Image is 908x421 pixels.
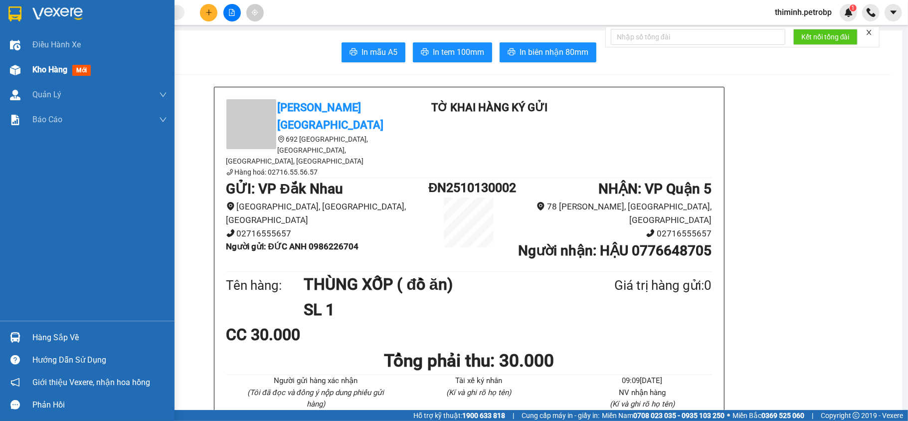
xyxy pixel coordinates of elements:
[10,355,20,365] span: question-circle
[32,65,67,74] span: Kho hàng
[431,101,547,114] b: TỜ KHAI HÀNG KÝ GỬI
[72,65,91,76] span: mới
[226,229,235,237] span: phone
[646,229,655,237] span: phone
[850,4,857,11] sup: 1
[413,42,492,62] button: printerIn tem 100mm
[513,410,514,421] span: |
[32,376,150,389] span: Giới thiệu Vexere, nhận hoa hồng
[10,332,20,343] img: warehouse-icon
[32,353,167,368] div: Hướng dẫn sử dụng
[761,412,804,420] strong: 0369 525 060
[885,4,902,21] button: caret-down
[76,67,90,77] span: CC :
[801,31,850,42] span: Kết nối tổng đài
[32,88,61,101] span: Quản Lý
[572,387,712,399] li: NV nhận hàng
[10,40,20,50] img: warehouse-icon
[226,200,429,226] li: [GEOGRAPHIC_DATA], [GEOGRAPHIC_DATA], [GEOGRAPHIC_DATA]
[8,8,71,32] div: VP Đắk Nhau
[200,4,217,21] button: plus
[889,8,898,17] span: caret-down
[76,64,147,78] div: 30.000
[10,400,20,410] span: message
[8,9,24,20] span: Gửi:
[226,241,359,251] b: Người gửi : ĐỨC ANH 0986226704
[226,347,712,375] h1: Tổng phải thu: 30.000
[226,227,429,240] li: 02716555657
[537,202,545,210] span: environment
[851,4,855,11] span: 1
[226,202,235,210] span: environment
[8,6,21,21] img: logo-vxr
[223,4,241,21] button: file-add
[413,410,505,421] span: Hỗ trợ kỹ thuật:
[32,38,81,51] span: Điều hành xe
[246,4,264,21] button: aim
[508,48,516,57] span: printer
[611,29,785,45] input: Nhập số tổng đài
[32,113,62,126] span: Báo cáo
[522,410,599,421] span: Cung cấp máy in - giấy in:
[409,375,548,387] li: Tài xế ký nhân
[793,29,858,45] button: Kết nối tổng đài
[246,375,385,387] li: Người gửi hàng xác nhận
[159,91,167,99] span: down
[350,48,358,57] span: printer
[247,388,384,409] i: (Tôi đã đọc và đồng ý nộp dung phiếu gửi hàng)
[633,412,725,420] strong: 0708 023 035 - 0935 103 250
[510,200,712,226] li: 78 [PERSON_NAME], [GEOGRAPHIC_DATA], [GEOGRAPHIC_DATA]
[226,169,233,176] span: phone
[78,9,102,20] span: Nhận:
[853,412,860,419] span: copyright
[10,115,20,125] img: solution-icon
[32,330,167,345] div: Hàng sắp về
[8,32,71,44] div: ĐỨC ANH
[362,46,397,58] span: In mẫu A5
[421,48,429,57] span: printer
[572,375,712,387] li: 09:09[DATE]
[226,275,304,296] div: Tên hàng:
[278,136,285,143] span: environment
[566,275,712,296] div: Giá trị hàng gửi: 0
[500,42,596,62] button: printerIn biên nhận 80mm
[732,410,804,421] span: Miền Bắc
[598,181,712,197] b: NHẬN : VP Quận 5
[304,272,566,297] h1: THÙNG XỐP ( đồ ăn)
[10,378,20,387] span: notification
[226,322,386,347] div: CC 30.000
[812,410,813,421] span: |
[428,178,509,198] h1: ĐN2510130002
[727,414,730,418] span: ⚪️
[159,116,167,124] span: down
[520,46,588,58] span: In biên nhận 80mm
[518,242,712,259] b: Người nhận : HẬU 0776648705
[342,42,405,62] button: printerIn mẫu A5
[278,101,384,131] b: [PERSON_NAME][GEOGRAPHIC_DATA]
[10,90,20,100] img: warehouse-icon
[205,9,212,16] span: plus
[602,410,725,421] span: Miền Nam
[433,46,484,58] span: In tem 100mm
[32,398,167,413] div: Phản hồi
[78,8,146,32] div: VP Quận 5
[304,297,566,322] h1: SL 1
[844,8,853,17] img: icon-new-feature
[226,167,406,178] li: Hàng hoá: 02716.55.56.57
[78,32,146,44] div: HẬU
[228,9,235,16] span: file-add
[610,400,675,409] i: (Kí và ghi rõ họ tên)
[226,181,343,197] b: GỬI : VP Đắk Nhau
[462,412,505,420] strong: 1900 633 818
[767,6,840,18] span: thiminh.petrobp
[10,65,20,75] img: warehouse-icon
[226,134,406,167] li: 692 [GEOGRAPHIC_DATA], [GEOGRAPHIC_DATA], [GEOGRAPHIC_DATA], [GEOGRAPHIC_DATA]
[446,388,511,397] i: (Kí và ghi rõ họ tên)
[867,8,876,17] img: phone-icon
[866,29,873,36] span: close
[251,9,258,16] span: aim
[510,227,712,240] li: 02716555657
